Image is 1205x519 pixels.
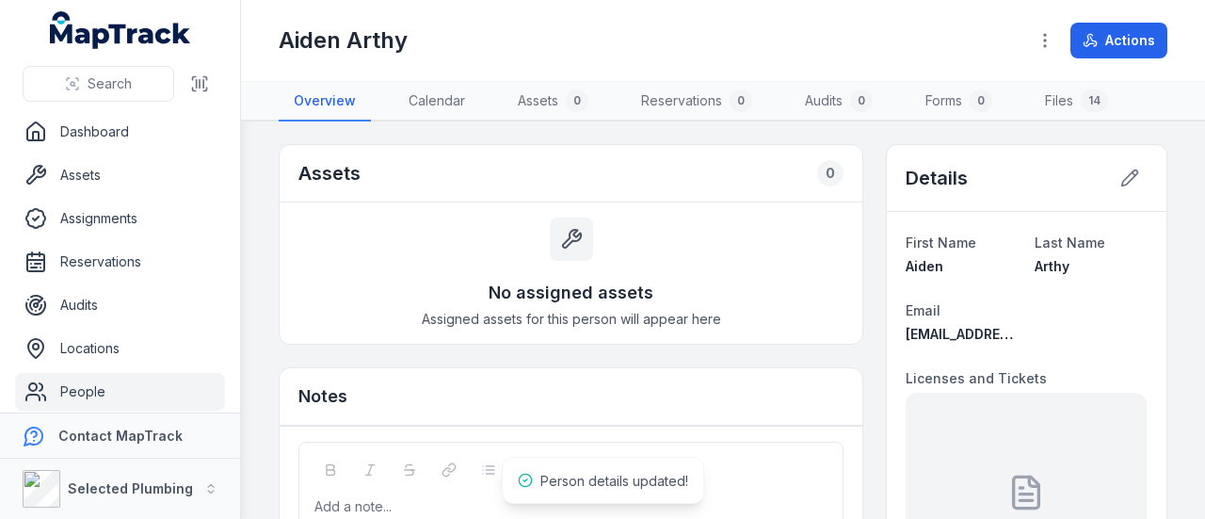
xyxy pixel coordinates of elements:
a: Calendar [394,82,480,122]
div: 0 [817,160,843,187]
a: Assets [15,156,225,194]
span: Assigned assets for this person will appear here [422,310,721,329]
a: Forms0 [910,82,1007,122]
strong: Contact MapTrack [58,428,183,444]
span: Search [88,74,132,93]
div: 0 [850,89,873,112]
a: Reservations0 [626,82,767,122]
span: First Name [906,235,976,251]
span: Aiden [906,258,943,274]
span: Licenses and Tickets [906,370,1047,386]
h1: Aiden Arthy [279,25,408,56]
a: Audits [15,286,225,324]
a: Locations [15,330,225,367]
span: Last Name [1035,235,1105,251]
h2: Details [906,165,968,191]
div: 0 [566,89,588,112]
a: Files14 [1030,82,1123,122]
a: MapTrack [50,11,191,49]
span: Arthy [1035,258,1069,274]
a: Assets0 [503,82,603,122]
a: Dashboard [15,113,225,151]
a: Reservations [15,243,225,281]
span: [EMAIL_ADDRESS][DOMAIN_NAME] [906,326,1133,342]
div: 14 [1081,89,1108,112]
a: Audits0 [790,82,888,122]
div: 0 [730,89,752,112]
strong: Selected Plumbing [68,480,193,496]
span: Person details updated! [540,473,688,489]
h3: No assigned assets [489,280,653,306]
button: Actions [1070,23,1167,58]
a: People [15,373,225,411]
button: Search [23,66,174,102]
h2: Assets [298,160,361,187]
a: Overview [279,82,371,122]
span: Email [906,302,940,318]
div: 0 [970,89,992,112]
a: Assignments [15,200,225,237]
h3: Notes [298,383,347,410]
